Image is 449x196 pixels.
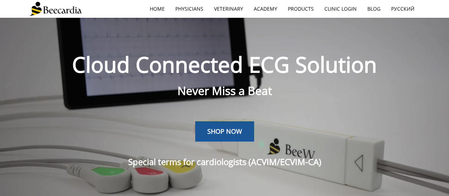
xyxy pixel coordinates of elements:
[177,83,272,98] span: Never Miss a Beat
[362,1,386,17] a: Blog
[144,1,170,17] a: home
[29,2,82,16] img: Beecardia
[386,1,420,17] a: Русский
[207,127,242,136] span: SHOP NOW
[283,1,319,17] a: Products
[248,1,283,17] a: Academy
[195,121,254,142] a: SHOP NOW
[209,1,248,17] a: Veterinary
[170,1,209,17] a: Physicians
[319,1,362,17] a: Clinic Login
[128,156,321,168] span: Special terms for cardiologists (ACVIM/ECVIM-CA)
[72,50,377,79] span: Cloud Connected ECG Solution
